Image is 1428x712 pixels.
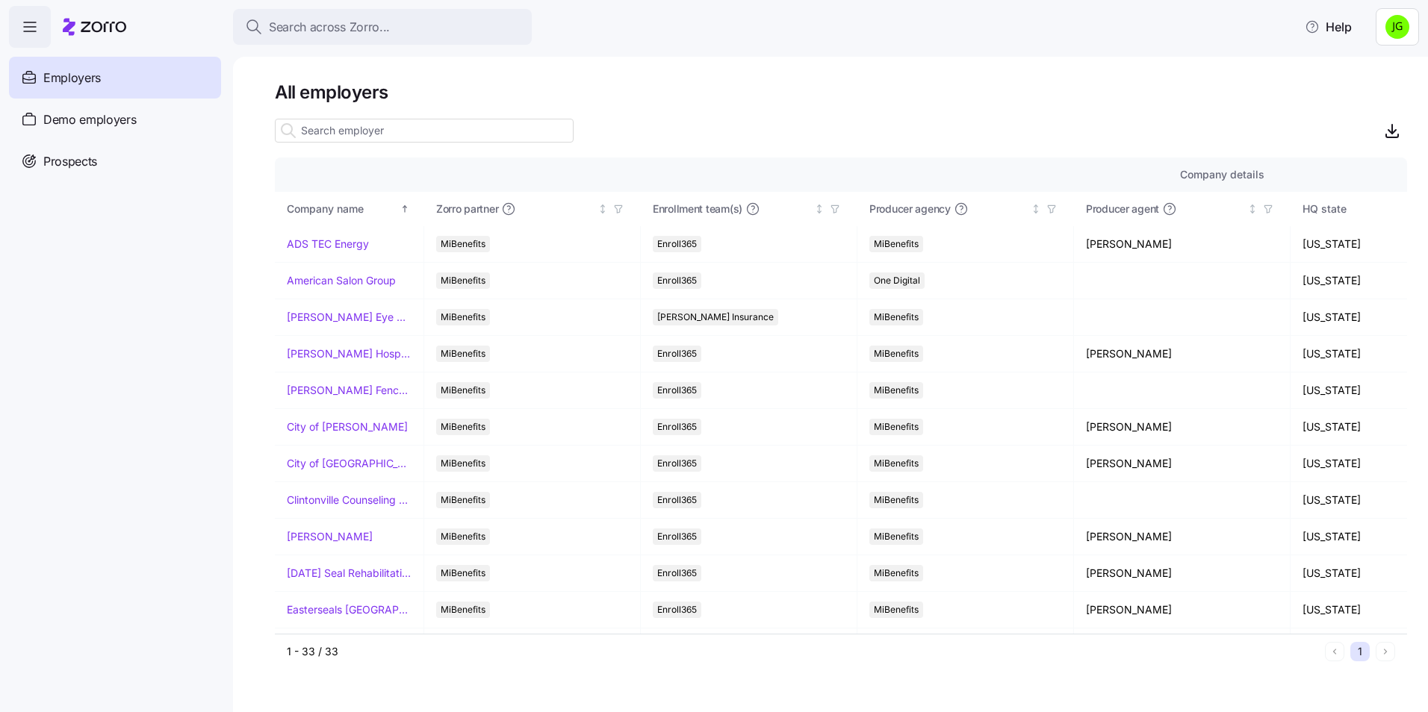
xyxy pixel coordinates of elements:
[43,110,137,129] span: Demo employers
[287,310,412,325] a: [PERSON_NAME] Eye Associates
[441,602,485,618] span: MiBenefits
[9,57,221,99] a: Employers
[269,18,390,37] span: Search across Zorro...
[657,455,697,472] span: Enroll365
[43,152,97,171] span: Prospects
[43,69,101,87] span: Employers
[441,272,485,289] span: MiBenefits
[657,528,697,545] span: Enroll365
[657,272,697,289] span: Enroll365
[874,565,919,581] span: MiBenefits
[1074,519,1291,555] td: [PERSON_NAME]
[441,309,485,325] span: MiBenefits
[874,602,919,618] span: MiBenefits
[657,382,697,399] span: Enroll365
[424,192,641,226] th: Zorro partnerNot sorted
[874,346,919,362] span: MiBenefits
[441,236,485,252] span: MiBenefits
[441,528,485,545] span: MiBenefits
[287,602,412,617] a: Easterseals [GEOGRAPHIC_DATA] & [GEOGRAPHIC_DATA][US_STATE]
[1074,409,1291,446] td: [PERSON_NAME]
[287,201,397,217] div: Company name
[657,602,697,618] span: Enroll365
[657,346,697,362] span: Enroll365
[657,492,697,508] span: Enroll365
[1074,226,1291,263] td: [PERSON_NAME]
[441,455,485,472] span: MiBenefits
[287,456,412,471] a: City of [GEOGRAPHIC_DATA]
[657,565,697,581] span: Enroll365
[657,309,774,325] span: [PERSON_NAME] Insurance
[1247,204,1258,214] div: Not sorted
[441,419,485,435] span: MiBenefits
[1074,336,1291,372] td: [PERSON_NAME]
[287,419,408,434] a: City of [PERSON_NAME]
[275,119,574,143] input: Search employer
[1350,642,1370,661] button: 1
[436,202,498,216] span: Zorro partner
[1293,12,1364,42] button: Help
[869,202,951,216] span: Producer agency
[1325,642,1344,661] button: Previous page
[1074,628,1291,665] td: [PERSON_NAME]
[641,192,857,226] th: Enrollment team(s)Not sorted
[1074,446,1291,482] td: [PERSON_NAME]
[9,99,221,140] a: Demo employers
[287,644,1319,659] div: 1 - 33 / 33
[874,528,919,545] span: MiBenefits
[874,272,920,289] span: One Digital
[287,346,412,361] a: [PERSON_NAME] Hospitality
[653,202,742,216] span: Enrollment team(s)
[657,419,697,435] span: Enroll365
[874,382,919,399] span: MiBenefits
[441,346,485,362] span: MiBenefits
[287,566,412,581] a: [DATE] Seal Rehabilitation Center of [GEOGRAPHIC_DATA]
[874,455,919,472] span: MiBenefits
[1074,192,1291,226] th: Producer agentNot sorted
[400,204,410,214] div: Sorted ascending
[1086,202,1159,216] span: Producer agent
[233,9,532,45] button: Search across Zorro...
[441,382,485,399] span: MiBenefits
[275,192,424,226] th: Company nameSorted ascending
[874,419,919,435] span: MiBenefits
[441,565,485,581] span: MiBenefits
[287,529,373,544] a: [PERSON_NAME]
[441,492,485,508] span: MiBenefits
[874,492,919,508] span: MiBenefits
[814,204,825,214] div: Not sorted
[1074,592,1291,628] td: [PERSON_NAME]
[287,383,412,398] a: [PERSON_NAME] Fence Company
[597,204,608,214] div: Not sorted
[1385,15,1409,39] img: a4774ed6021b6d0ef619099e609a7ec5
[1074,555,1291,592] td: [PERSON_NAME]
[1376,642,1395,661] button: Next page
[287,273,396,288] a: American Salon Group
[1031,204,1041,214] div: Not sorted
[287,237,369,252] a: ADS TEC Energy
[287,493,412,508] a: Clintonville Counseling and Wellness
[857,192,1074,226] th: Producer agencyNot sorted
[874,236,919,252] span: MiBenefits
[657,236,697,252] span: Enroll365
[9,140,221,182] a: Prospects
[874,309,919,325] span: MiBenefits
[1305,18,1352,36] span: Help
[275,81,1407,104] h1: All employers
